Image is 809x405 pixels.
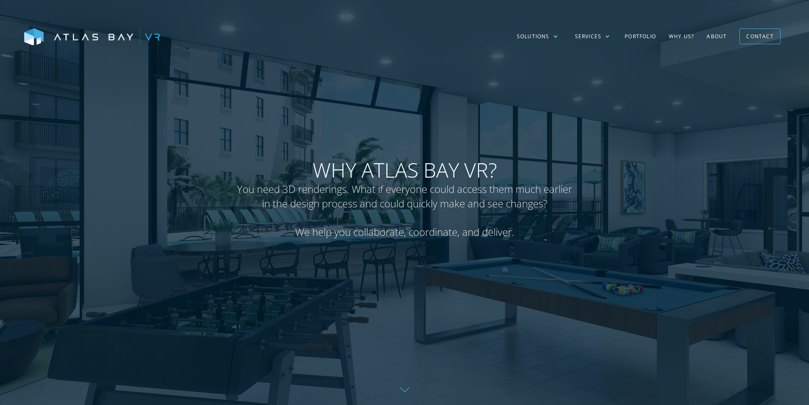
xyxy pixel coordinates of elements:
[618,24,662,49] a: Portfolio
[517,33,550,40] div: Solutions
[739,28,780,44] a: Contact
[235,158,575,239] h1: Why Atlas bay VR?
[24,28,160,46] img: Atlas Bay VR Logo
[575,33,602,40] div: Services
[700,24,733,49] a: About
[400,387,409,392] img: Down further on page
[662,24,700,49] a: Why US?
[235,182,575,239] span: You need 3D renderings. What if everyone could access them much earlier in the design process and...
[746,30,773,43] div: Contact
